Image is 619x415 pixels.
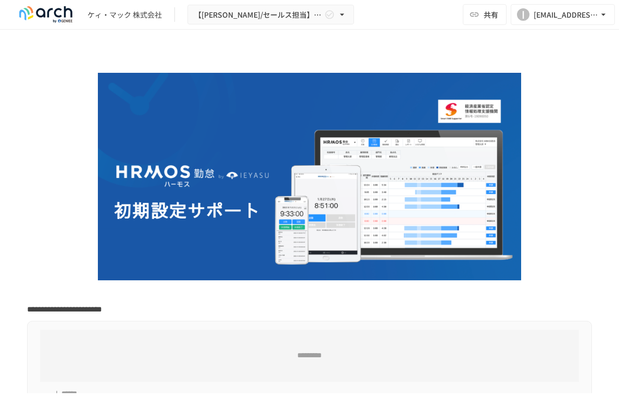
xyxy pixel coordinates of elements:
[484,9,498,20] span: 共有
[534,8,598,21] div: [EMAIL_ADDRESS][DOMAIN_NAME]
[517,8,529,21] div: I
[511,4,615,25] button: I[EMAIL_ADDRESS][DOMAIN_NAME]
[87,9,162,20] div: ケィ・マック 株式会社
[187,5,354,25] button: 【[PERSON_NAME]/セールス担当】ケィ・マック株式会社 様_初期設定サポート
[98,73,522,280] img: GdztLVQAPnGLORo409ZpmnRQckwtTrMz8aHIKJZF2AQ
[12,6,79,23] img: logo-default@2x-9cf2c760.svg
[194,8,322,21] span: 【[PERSON_NAME]/セールス担当】ケィ・マック株式会社 様_初期設定サポート
[463,4,507,25] button: 共有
